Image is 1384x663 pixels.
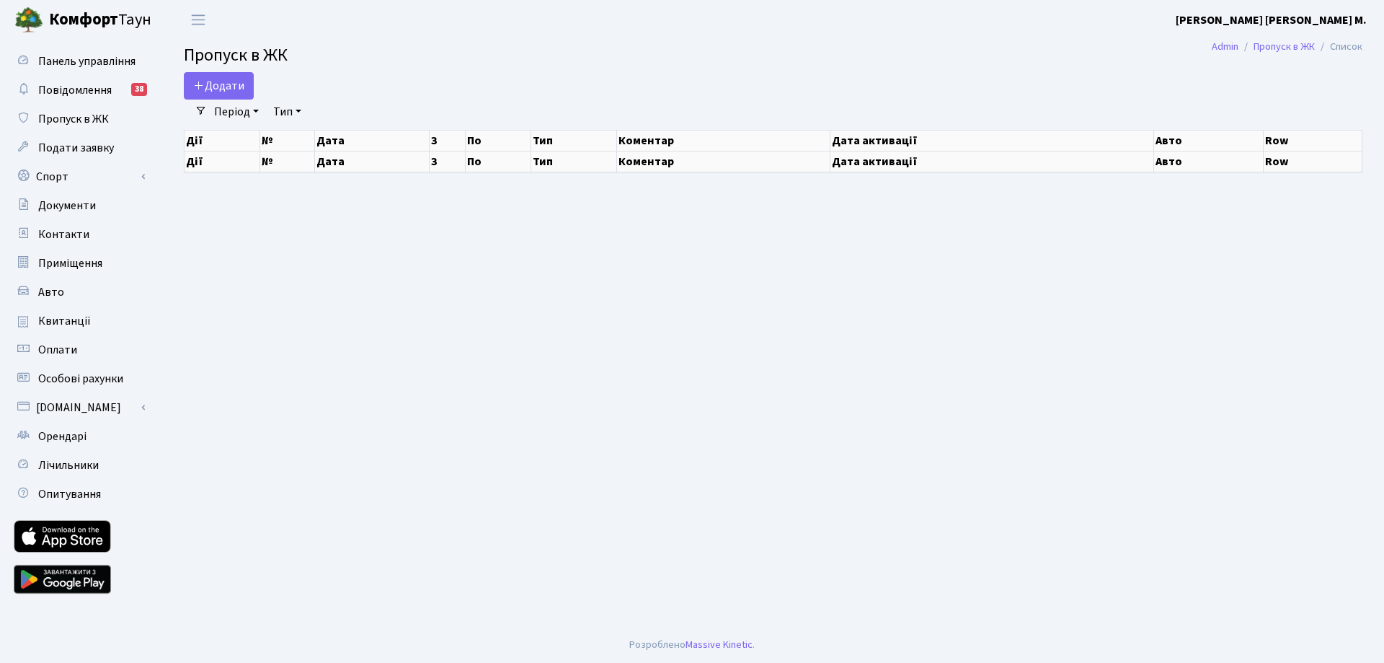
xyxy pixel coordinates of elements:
th: Дата активації [830,151,1153,172]
a: Опитування [7,480,151,509]
span: Документи [38,198,96,214]
a: [PERSON_NAME] [PERSON_NAME] М. [1176,12,1367,29]
th: Авто [1153,151,1263,172]
th: Коментар [617,130,830,151]
a: Подати заявку [7,133,151,162]
span: Оплати [38,342,77,358]
a: Massive Kinetic [686,637,753,652]
button: Переключити навігацію [180,8,216,32]
img: logo.png [14,6,43,35]
a: Додати [184,72,254,100]
span: Приміщення [38,255,102,271]
span: Лічильники [38,457,99,473]
th: № [259,151,314,172]
th: Авто [1153,130,1263,151]
span: Особові рахунки [38,371,123,387]
a: Admin [1212,39,1238,54]
a: [DOMAIN_NAME] [7,393,151,422]
th: З [429,130,466,151]
span: Орендарі [38,429,86,444]
th: По [466,151,531,172]
a: Пропуск в ЖК [7,105,151,133]
a: Пропуск в ЖК [1254,39,1315,54]
th: Дата активації [830,130,1153,151]
th: Дії [185,130,260,151]
span: Таун [49,8,151,32]
th: Дата [314,151,429,172]
span: Квитанції [38,313,91,329]
span: Подати заявку [38,140,114,156]
div: 38 [131,83,147,96]
a: Авто [7,278,151,307]
a: Приміщення [7,249,151,278]
a: Панель управління [7,47,151,76]
th: Row [1263,130,1362,151]
a: Оплати [7,335,151,364]
span: Авто [38,284,64,300]
li: Список [1315,39,1362,55]
th: Тип [531,151,616,172]
span: Додати [193,78,244,94]
span: Пропуск в ЖК [184,43,288,68]
th: З [429,151,466,172]
a: Документи [7,191,151,220]
span: Опитування [38,486,101,502]
span: Контакти [38,227,89,242]
b: [PERSON_NAME] [PERSON_NAME] М. [1176,12,1367,28]
th: Дії [185,151,260,172]
b: Комфорт [49,8,118,31]
a: Контакти [7,220,151,249]
a: Лічильники [7,451,151,480]
a: Тип [267,100,307,124]
a: Спорт [7,162,151,191]
th: Row [1263,151,1362,172]
th: По [466,130,531,151]
th: Тип [531,130,616,151]
a: Орендарі [7,422,151,451]
th: Коментар [617,151,830,172]
span: Пропуск в ЖК [38,111,109,127]
span: Панель управління [38,53,136,69]
a: Квитанції [7,307,151,335]
th: № [259,130,314,151]
a: Особові рахунки [7,364,151,393]
nav: breadcrumb [1190,32,1384,62]
a: Період [208,100,265,124]
div: Розроблено . [629,637,755,653]
span: Повідомлення [38,82,112,98]
a: Повідомлення38 [7,76,151,105]
th: Дата [314,130,429,151]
